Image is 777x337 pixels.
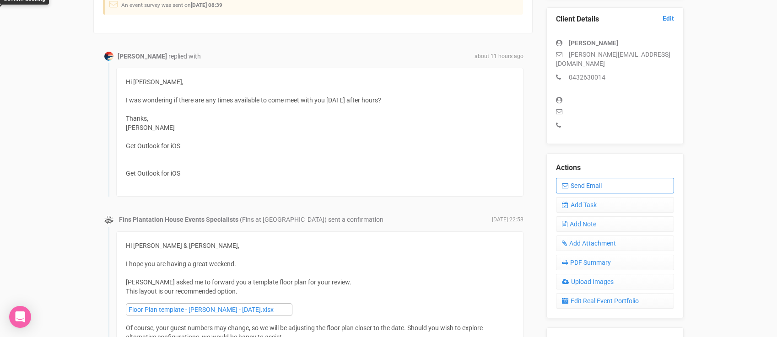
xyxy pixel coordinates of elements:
legend: Actions [556,163,674,173]
strong: [DATE] 08:39 [191,2,222,8]
a: PDF Summary [556,255,674,270]
p: 0432630014 [556,73,674,82]
strong: Fins Plantation House Events Specialists [119,216,238,223]
legend: Client Details [556,14,674,25]
img: data [104,215,113,225]
a: Add Note [556,216,674,232]
strong: [PERSON_NAME] [118,53,167,60]
a: Add Attachment [556,235,674,251]
span: about 11 hours ago [475,53,523,60]
div: Open Intercom Messenger [9,306,31,328]
a: Send Email [556,178,674,193]
span: replied with [168,53,201,60]
span: [DATE] 22:58 [492,216,523,224]
: Get Outlook for iOS [126,170,214,186]
a: Floor Plan template - [PERSON_NAME] - [DATE].xlsx [126,303,292,316]
small: An event survey was sent on [121,2,222,8]
a: Add Task [556,197,674,213]
img: Profile Image [104,52,113,61]
strong: [PERSON_NAME] [569,39,618,47]
a: Edit Real Event Portfolio [556,293,674,309]
a: Upload Images [556,274,674,289]
span: (Fins at [GEOGRAPHIC_DATA]) sent a confirmation [240,216,383,223]
a: Edit [663,14,674,23]
p: [PERSON_NAME][EMAIL_ADDRESS][DOMAIN_NAME] [556,50,674,68]
div: Hi [PERSON_NAME], I was wondering if there are any times available to come meet with you [DATE] a... [116,68,523,197]
: ________________________________ [126,179,214,186]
